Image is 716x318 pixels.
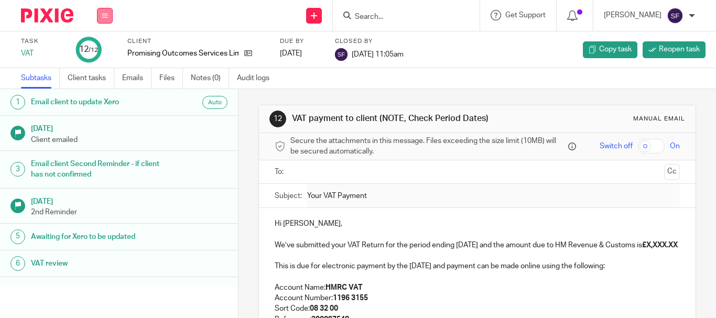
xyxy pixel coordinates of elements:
[10,229,25,244] div: 5
[659,44,700,54] span: Reopen task
[604,10,661,20] p: [PERSON_NAME]
[275,191,302,201] label: Subject:
[31,282,228,295] h1: [DATE]
[642,242,678,249] strong: £X,XXX.XX
[31,156,162,183] h1: Email client Second Reminder - if client has not confirmed
[664,164,680,180] button: Cc
[31,135,228,145] p: Client emailed
[127,37,267,46] label: Client
[275,293,680,303] p: Account Number:
[667,7,684,24] img: svg%3E
[326,284,363,291] strong: HMRC VAT
[310,305,338,312] strong: 08 32 00
[21,68,60,89] a: Subtasks
[89,47,98,53] small: /12
[10,162,25,177] div: 3
[237,68,277,89] a: Audit logs
[159,68,183,89] a: Files
[280,48,322,59] div: [DATE]
[79,43,98,56] div: 12
[31,121,228,134] h1: [DATE]
[269,111,286,127] div: 12
[600,141,633,151] span: Switch off
[275,261,680,271] p: This is due for electronic payment by the [DATE] and payment can be made online using the following:
[335,37,404,46] label: Closed by
[31,194,228,207] h1: [DATE]
[21,48,63,59] div: VAT
[352,50,404,58] span: [DATE] 11:05am
[68,68,114,89] a: Client tasks
[31,256,162,271] h1: VAT review
[275,167,286,177] label: To:
[292,113,500,124] h1: VAT payment to client (NOTE, Check Period Dates)
[127,48,239,59] p: Promising Outcomes Services Limited
[31,229,162,245] h1: Awaiting for Xero to be updated
[10,95,25,109] div: 1
[275,303,680,314] p: Sort Code:
[290,136,566,157] span: Secure the attachments in this message. Files exceeding the size limit (10MB) will be secured aut...
[31,207,228,217] p: 2nd Reminder
[202,96,227,109] div: Auto
[333,294,368,302] strong: 1196 3155
[633,115,685,123] div: Manual email
[275,282,680,293] p: Account Name:
[670,141,680,151] span: On
[21,8,73,23] img: Pixie
[335,48,348,61] img: svg%3E
[505,12,546,19] span: Get Support
[191,68,229,89] a: Notes (0)
[275,218,680,229] p: Hi [PERSON_NAME],
[583,41,637,58] a: Copy task
[10,256,25,271] div: 6
[599,44,632,54] span: Copy task
[21,37,63,46] label: Task
[280,37,322,46] label: Due by
[643,41,706,58] a: Reopen task
[354,13,448,22] input: Search
[122,68,151,89] a: Emails
[31,94,162,110] h1: Email client to update Xero
[275,240,680,250] p: We’ve submitted your VAT Return for the period ending [DATE] and the amount due to HM Revenue & C...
